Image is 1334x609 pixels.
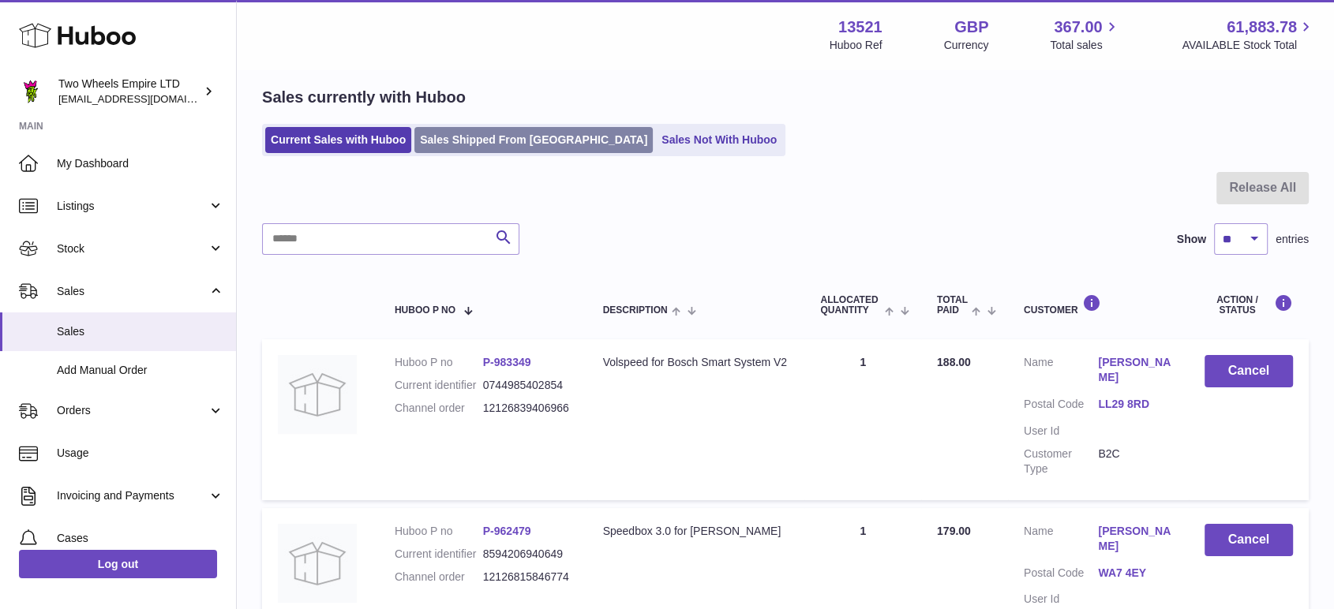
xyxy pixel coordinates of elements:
[58,92,232,105] span: [EMAIL_ADDRESS][DOMAIN_NAME]
[395,355,483,370] dt: Huboo P no
[483,547,571,562] dd: 8594206940649
[830,38,882,53] div: Huboo Ref
[395,570,483,585] dt: Channel order
[1177,232,1206,247] label: Show
[57,403,208,418] span: Orders
[1024,294,1173,316] div: Customer
[1024,397,1098,416] dt: Postal Code
[937,295,968,316] span: Total paid
[483,378,571,393] dd: 0744985402854
[804,339,921,499] td: 1
[954,17,988,38] strong: GBP
[1098,524,1172,554] a: [PERSON_NAME]
[1054,17,1102,38] span: 367.00
[1182,17,1315,53] a: 61,883.78 AVAILABLE Stock Total
[278,355,357,434] img: no-photo.jpg
[262,87,466,108] h2: Sales currently with Huboo
[57,531,224,546] span: Cases
[1276,232,1309,247] span: entries
[19,80,43,103] img: justas@twowheelsempire.com
[1024,524,1098,558] dt: Name
[1098,397,1172,412] a: LL29 8RD
[395,378,483,393] dt: Current identifier
[414,127,653,153] a: Sales Shipped From [GEOGRAPHIC_DATA]
[944,38,989,53] div: Currency
[57,284,208,299] span: Sales
[265,127,411,153] a: Current Sales with Huboo
[603,355,789,370] div: Volspeed for Bosch Smart System V2
[483,570,571,585] dd: 12126815846774
[57,363,224,378] span: Add Manual Order
[483,356,531,368] a: P-983349
[1182,38,1315,53] span: AVAILABLE Stock Total
[58,77,200,106] div: Two Wheels Empire LTD
[603,524,789,539] div: Speedbox 3.0 for [PERSON_NAME]
[1205,294,1293,316] div: Action / Status
[937,525,971,537] span: 179.00
[937,356,971,368] span: 188.00
[395,524,483,539] dt: Huboo P no
[603,305,668,316] span: Description
[57,446,224,461] span: Usage
[1098,355,1172,385] a: [PERSON_NAME]
[57,241,208,256] span: Stock
[57,324,224,339] span: Sales
[1205,355,1293,387] button: Cancel
[838,17,882,38] strong: 13521
[1205,524,1293,556] button: Cancel
[19,550,217,578] a: Log out
[1098,566,1172,581] a: WA7 4EY
[1024,355,1098,389] dt: Name
[395,305,455,316] span: Huboo P no
[278,524,357,603] img: no-photo.jpg
[395,401,483,416] dt: Channel order
[1024,446,1098,476] dt: Customer Type
[1024,424,1098,439] dt: User Id
[1050,17,1120,53] a: 367.00 Total sales
[395,547,483,562] dt: Current identifier
[57,199,208,214] span: Listings
[1024,566,1098,585] dt: Postal Code
[656,127,782,153] a: Sales Not With Huboo
[820,295,880,316] span: ALLOCATED Quantity
[1024,592,1098,607] dt: User Id
[1050,38,1120,53] span: Total sales
[1227,17,1297,38] span: 61,883.78
[1098,446,1172,476] dd: B2C
[483,525,531,537] a: P-962479
[57,156,224,171] span: My Dashboard
[483,401,571,416] dd: 12126839406966
[57,488,208,503] span: Invoicing and Payments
